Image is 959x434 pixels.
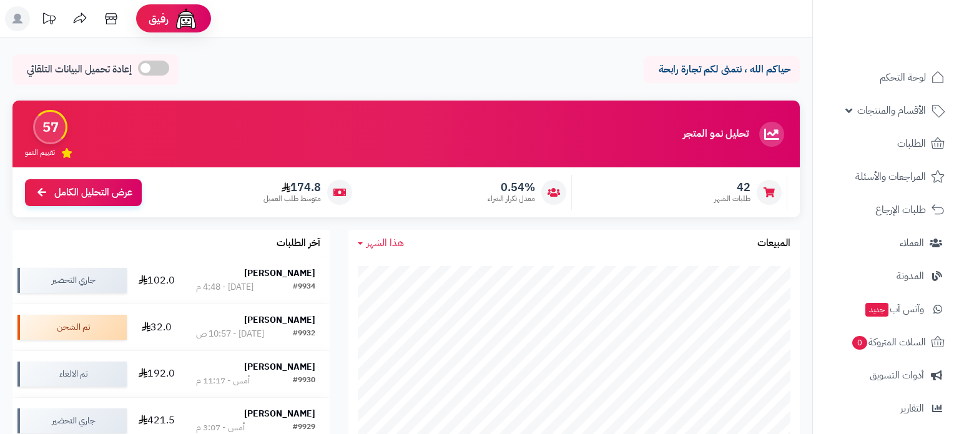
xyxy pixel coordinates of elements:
[132,351,182,397] td: 192.0
[875,201,926,219] span: طلبات الإرجاع
[820,162,952,192] a: المراجعات والأسئلة
[196,422,245,434] div: أمس - 3:07 م
[900,400,924,417] span: التقارير
[852,335,868,350] span: 0
[132,304,182,350] td: 32.0
[820,129,952,159] a: الطلبات
[244,407,315,420] strong: [PERSON_NAME]
[33,6,64,34] a: تحديثات المنصة
[54,185,132,200] span: عرض التحليل الكامل
[757,238,790,249] h3: المبيعات
[820,62,952,92] a: لوحة التحكم
[277,238,320,249] h3: آخر الطلبات
[900,234,924,252] span: العملاء
[653,62,790,77] p: حياكم الله ، نتمنى لكم تجارة رابحة
[820,261,952,291] a: المدونة
[820,294,952,324] a: وآتس آبجديد
[897,135,926,152] span: الطلبات
[17,408,127,433] div: جاري التحضير
[820,360,952,390] a: أدوات التسويق
[293,422,315,434] div: #9929
[857,102,926,119] span: الأقسام والمنتجات
[366,235,404,250] span: هذا الشهر
[293,281,315,293] div: #9934
[855,168,926,185] span: المراجعات والأسئلة
[27,62,132,77] span: إعادة تحميل البيانات التلقائي
[196,375,250,387] div: أمس - 11:17 م
[25,179,142,206] a: عرض التحليل الكامل
[244,267,315,280] strong: [PERSON_NAME]
[293,328,315,340] div: #9932
[174,6,199,31] img: ai-face.png
[244,360,315,373] strong: [PERSON_NAME]
[874,18,947,44] img: logo-2.png
[17,315,127,340] div: تم الشحن
[820,195,952,225] a: طلبات الإرجاع
[244,313,315,327] strong: [PERSON_NAME]
[293,375,315,387] div: #9930
[196,281,253,293] div: [DATE] - 4:48 م
[25,147,55,158] span: تقييم النمو
[263,194,321,204] span: متوسط طلب العميل
[488,180,535,194] span: 0.54%
[17,362,127,387] div: تم الالغاء
[714,180,750,194] span: 42
[820,393,952,423] a: التقارير
[820,327,952,357] a: السلات المتروكة0
[714,194,750,204] span: طلبات الشهر
[132,257,182,303] td: 102.0
[864,300,924,318] span: وآتس آب
[683,129,749,140] h3: تحليل نمو المتجر
[851,333,926,351] span: السلات المتروكة
[358,236,404,250] a: هذا الشهر
[820,228,952,258] a: العملاء
[897,267,924,285] span: المدونة
[488,194,535,204] span: معدل تكرار الشراء
[880,69,926,86] span: لوحة التحكم
[870,367,924,384] span: أدوات التسويق
[865,303,888,317] span: جديد
[196,328,264,340] div: [DATE] - 10:57 ص
[17,268,127,293] div: جاري التحضير
[149,11,169,26] span: رفيق
[263,180,321,194] span: 174.8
